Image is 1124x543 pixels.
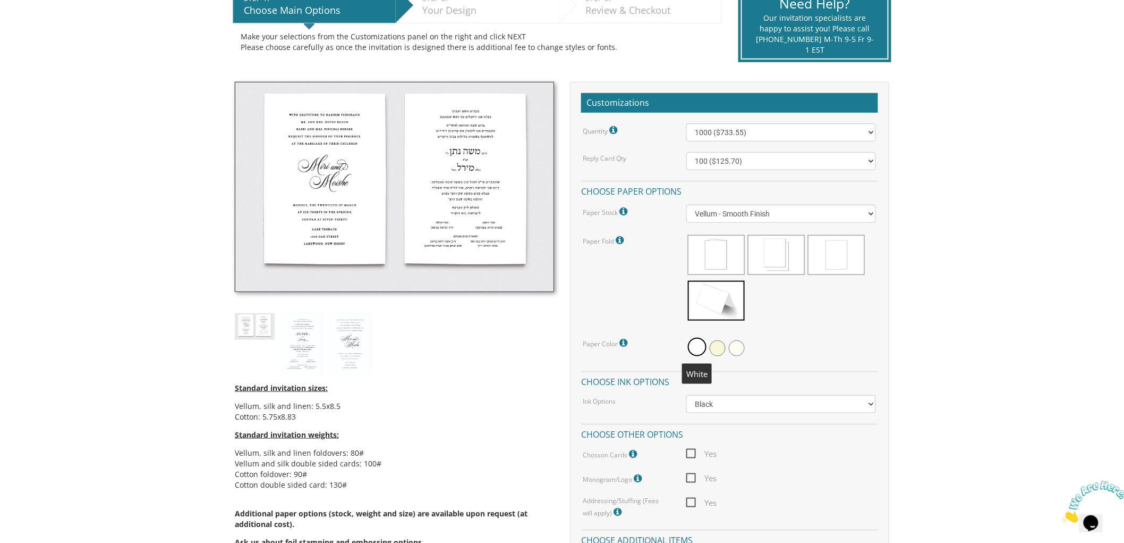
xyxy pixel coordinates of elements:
label: Paper Fold [583,233,627,247]
div: Make your selections from the Customizations panel on the right and click NEXT Please choose care... [241,31,714,53]
div: Our invitation specialists are happy to assist you! Please call [PHONE_NUMBER] M-Th 9-5 Fr 9-1 EST [755,13,874,55]
span: Yes [686,447,717,461]
iframe: chat widget [1058,477,1124,527]
label: Paper Color [583,336,631,350]
img: style1_thumb2.jpg [235,313,275,339]
img: style1_heb.jpg [283,313,322,375]
div: Your Design [422,4,554,18]
li: Cotton double sided card: 130# [235,480,554,490]
div: Review & Checkout [585,4,716,18]
span: Yes [686,496,717,509]
img: Chat attention grabber [4,4,70,46]
div: Choose Main Options [244,4,390,18]
li: Cotton: 5.75x8.83 [235,412,554,422]
li: Vellum and silk double sided cards: 100# [235,458,554,469]
li: Vellum, silk and linen foldovers: 80# [235,448,554,458]
span: Yes [686,472,717,485]
h4: Choose paper options [581,181,878,199]
img: style1_eng.jpg [330,313,370,375]
label: Addressing/Stuffing (Fees will apply) [583,496,670,519]
label: Reply Card Qty [583,154,627,163]
label: Ink Options [583,397,616,406]
li: Vellum, silk and linen: 5.5x8.5 [235,401,554,412]
label: Chosson Cards [583,447,640,461]
label: Monogram/Logo [583,472,645,486]
li: Cotton foldover: 90# [235,469,554,480]
label: Paper Stock [583,205,631,219]
label: Quantity [583,123,620,137]
img: style1_thumb2.jpg [235,82,554,293]
span: Standard invitation sizes: [235,383,328,393]
h4: Choose other options [581,424,878,442]
span: Standard invitation weights: [235,430,339,440]
h4: Choose ink options [581,371,878,390]
h2: Customizations [581,93,878,113]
